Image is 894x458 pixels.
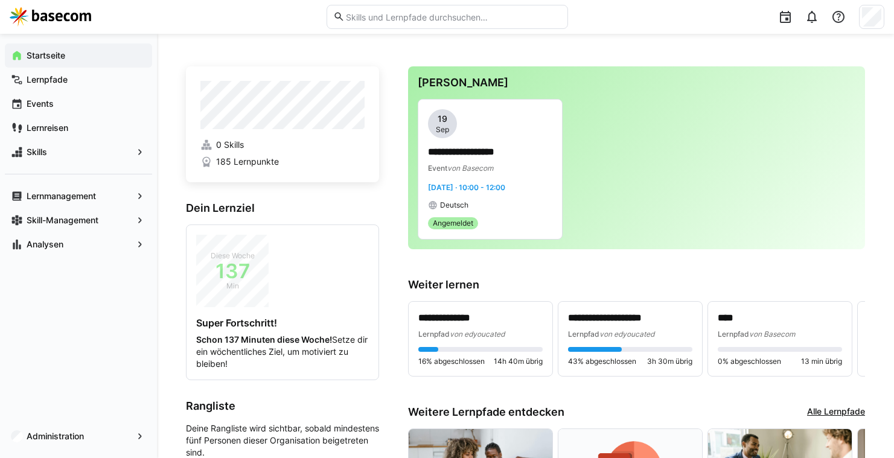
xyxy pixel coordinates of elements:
span: Lernpfad [418,329,450,339]
a: Alle Lernpfade [807,406,865,419]
span: von Basecom [447,164,493,173]
a: 0 Skills [200,139,365,151]
span: Lernpfad [718,329,749,339]
strong: Schon 137 Minuten diese Woche! [196,334,332,345]
span: 13 min übrig [801,357,842,366]
span: Lernpfad [568,329,599,339]
span: Sep [436,125,449,135]
span: 3h 30m übrig [647,357,692,366]
h4: Super Fortschritt! [196,317,369,329]
span: 43% abgeschlossen [568,357,636,366]
h3: Weitere Lernpfade entdecken [408,406,564,419]
h3: Weiter lernen [408,278,865,291]
h3: [PERSON_NAME] [418,76,855,89]
span: von Basecom [749,329,795,339]
span: von edyoucated [599,329,654,339]
span: [DATE] · 10:00 - 12:00 [428,183,505,192]
span: Event [428,164,447,173]
span: 14h 40m übrig [494,357,543,366]
h3: Rangliste [186,399,379,413]
span: von edyoucated [450,329,505,339]
h3: Dein Lernziel [186,202,379,215]
span: 0 Skills [216,139,244,151]
span: 185 Lernpunkte [216,156,279,168]
span: 19 [438,113,447,125]
span: Deutsch [440,200,468,210]
input: Skills und Lernpfade durchsuchen… [345,11,561,22]
span: 16% abgeschlossen [418,357,485,366]
span: 0% abgeschlossen [718,357,781,366]
p: Setze dir ein wöchentliches Ziel, um motiviert zu bleiben! [196,334,369,370]
span: Angemeldet [433,218,473,228]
